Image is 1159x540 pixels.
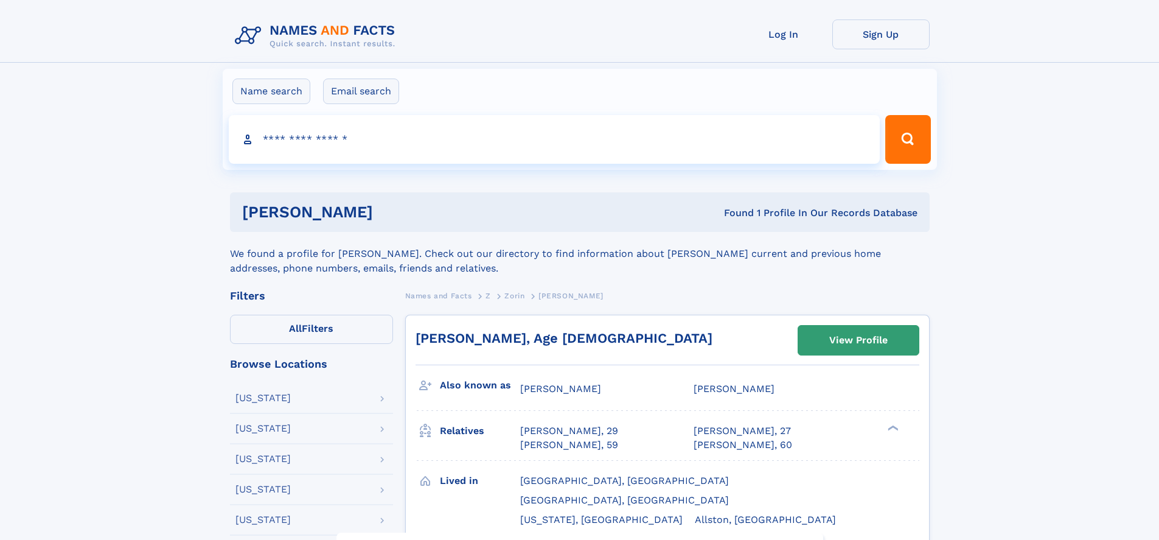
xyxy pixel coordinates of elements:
[694,383,774,394] span: [PERSON_NAME]
[829,326,888,354] div: View Profile
[235,424,291,433] div: [US_STATE]
[520,383,601,394] span: [PERSON_NAME]
[520,438,618,452] a: [PERSON_NAME], 59
[694,424,791,438] a: [PERSON_NAME], 27
[323,79,399,104] label: Email search
[548,206,917,220] div: Found 1 Profile In Our Records Database
[520,514,683,525] span: [US_STATE], [GEOGRAPHIC_DATA]
[235,515,291,525] div: [US_STATE]
[885,115,930,164] button: Search Button
[735,19,832,49] a: Log In
[235,393,291,403] div: [US_STATE]
[289,323,302,334] span: All
[538,292,604,300] span: [PERSON_NAME]
[832,19,930,49] a: Sign Up
[504,292,524,300] span: Zorin
[440,471,520,491] h3: Lived in
[230,19,405,52] img: Logo Names and Facts
[486,288,491,303] a: Z
[232,79,310,104] label: Name search
[235,485,291,494] div: [US_STATE]
[520,475,729,486] span: [GEOGRAPHIC_DATA], [GEOGRAPHIC_DATA]
[230,290,393,301] div: Filters
[230,232,930,276] div: We found a profile for [PERSON_NAME]. Check out our directory to find information about [PERSON_N...
[230,315,393,344] label: Filters
[520,494,729,506] span: [GEOGRAPHIC_DATA], [GEOGRAPHIC_DATA]
[405,288,472,303] a: Names and Facts
[235,454,291,464] div: [US_STATE]
[440,421,520,441] h3: Relatives
[504,288,524,303] a: Zorin
[230,359,393,370] div: Browse Locations
[440,375,520,396] h3: Also known as
[695,514,836,525] span: Allston, [GEOGRAPHIC_DATA]
[486,292,491,300] span: Z
[416,331,712,346] a: [PERSON_NAME], Age [DEMOGRAPHIC_DATA]
[798,326,919,355] a: View Profile
[694,438,792,452] a: [PERSON_NAME], 60
[885,424,899,432] div: ❯
[229,115,880,164] input: search input
[242,205,549,220] h1: [PERSON_NAME]
[520,424,618,438] a: [PERSON_NAME], 29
